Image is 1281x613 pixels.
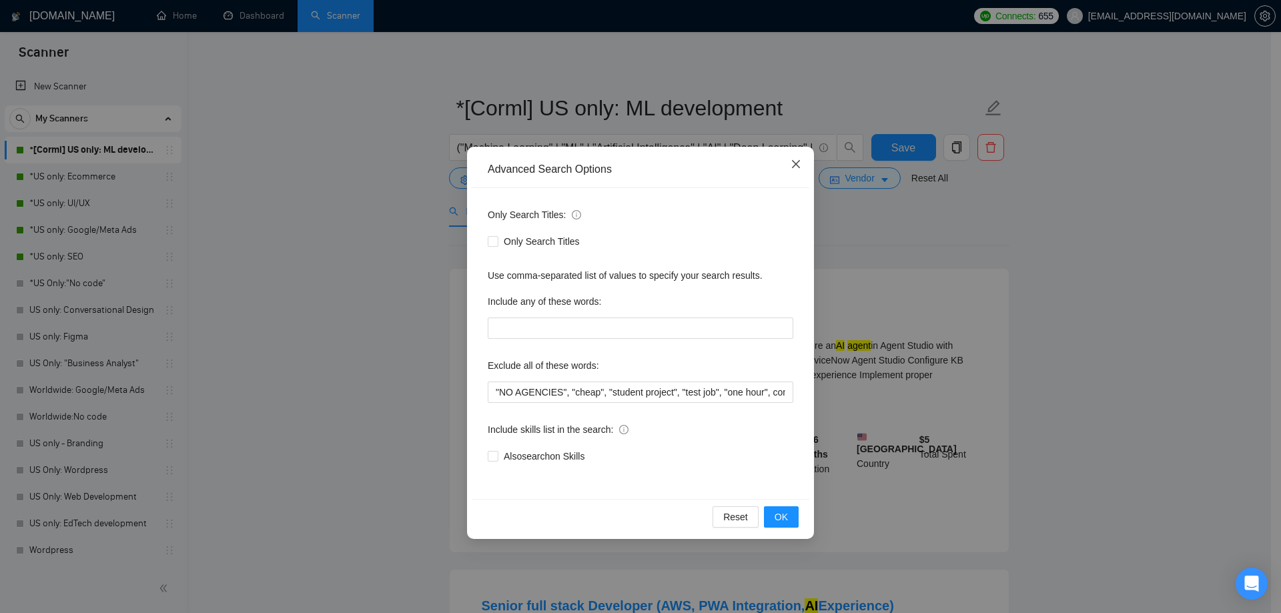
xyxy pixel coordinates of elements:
[488,355,599,376] label: Exclude all of these words:
[791,159,801,169] span: close
[488,162,793,177] div: Advanced Search Options
[713,506,759,528] button: Reset
[778,147,814,183] button: Close
[619,425,628,434] span: info-circle
[488,291,601,312] label: Include any of these words:
[775,510,788,524] span: OK
[764,506,799,528] button: OK
[572,210,581,219] span: info-circle
[498,449,590,464] span: Also search on Skills
[488,207,581,222] span: Only Search Titles:
[1236,568,1268,600] div: Open Intercom Messenger
[488,422,628,437] span: Include skills list in the search:
[488,268,793,283] div: Use comma-separated list of values to specify your search results.
[498,234,585,249] span: Only Search Titles
[723,510,748,524] span: Reset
